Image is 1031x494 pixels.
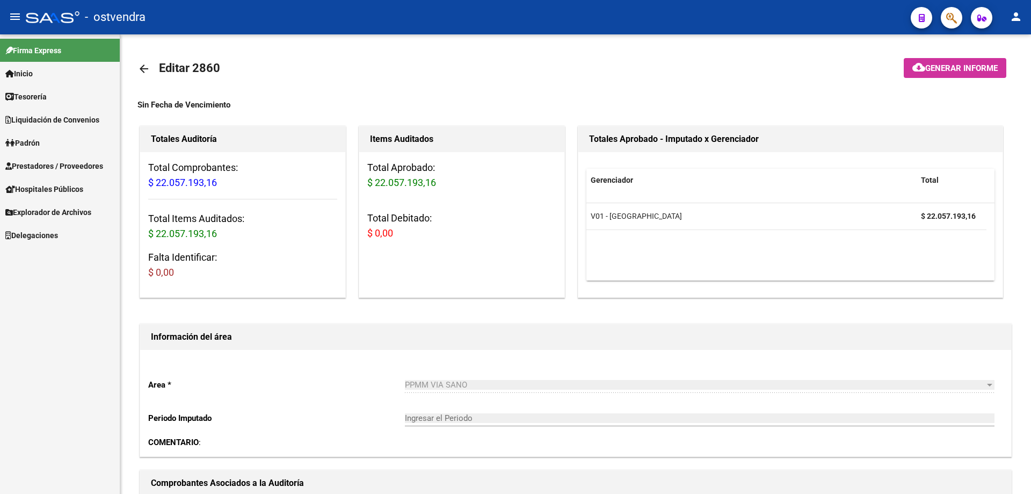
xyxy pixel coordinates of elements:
[1010,10,1022,23] mat-icon: person
[367,211,556,241] h3: Total Debitado:
[5,183,83,195] span: Hospitales Públicos
[9,10,21,23] mat-icon: menu
[148,177,217,188] span: $ 22.057.193,16
[367,160,556,190] h3: Total Aprobado:
[159,61,220,75] span: Editar 2860
[586,169,917,192] datatable-header-cell: Gerenciador
[921,176,939,184] span: Total
[994,457,1020,483] iframe: Intercom live chat
[148,250,337,280] h3: Falta Identificar:
[370,131,554,148] h1: Items Auditados
[904,58,1006,78] button: Generar informe
[5,230,58,241] span: Delegaciones
[137,99,1014,111] div: Sin Fecha de Vencimiento
[589,131,992,148] h1: Totales Aprobado - Imputado x Gerenciador
[148,211,337,241] h3: Total Items Auditados:
[367,227,393,239] span: $ 0,00
[917,169,986,192] datatable-header-cell: Total
[148,412,405,424] p: Periodo Imputado
[921,212,976,220] strong: $ 22.057.193,16
[912,61,925,74] mat-icon: cloud_download
[591,176,633,184] span: Gerenciador
[148,228,217,239] span: $ 22.057.193,16
[5,91,47,103] span: Tesorería
[5,137,40,149] span: Padrón
[148,438,199,447] strong: COMENTARIO
[5,68,33,80] span: Inicio
[151,328,1000,346] h1: Información del área
[5,114,99,126] span: Liquidación de Convenios
[148,379,405,391] p: Area *
[405,380,467,390] span: PPMM VIA SANO
[148,438,201,447] span: :
[85,5,146,29] span: - ostvendra
[367,177,436,188] span: $ 22.057.193,16
[137,62,150,75] mat-icon: arrow_back
[591,212,682,220] span: V01 - [GEOGRAPHIC_DATA]
[151,131,335,148] h1: Totales Auditoría
[5,160,103,172] span: Prestadores / Proveedores
[151,475,1000,492] h1: Comprobantes Asociados a la Auditoría
[5,206,91,218] span: Explorador de Archivos
[148,267,174,278] span: $ 0,00
[148,160,337,190] h3: Total Comprobantes:
[925,63,998,73] span: Generar informe
[5,45,61,56] span: Firma Express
